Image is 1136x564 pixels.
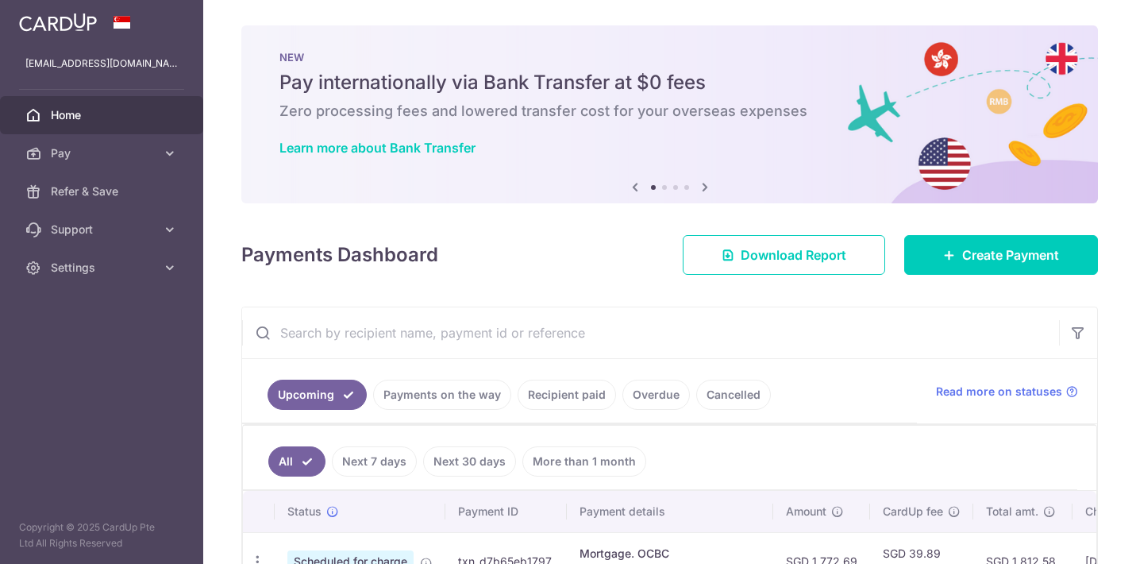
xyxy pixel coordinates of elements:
th: Payment details [567,491,773,532]
a: Next 30 days [423,446,516,477]
span: Home [51,107,156,123]
a: Next 7 days [332,446,417,477]
a: Cancelled [696,380,771,410]
a: Read more on statuses [936,384,1078,400]
span: Refer & Save [51,183,156,199]
img: Bank transfer banner [241,25,1098,203]
th: Payment ID [445,491,567,532]
span: Status [287,504,322,520]
a: Upcoming [268,380,367,410]
a: Overdue [622,380,690,410]
a: Download Report [683,235,885,275]
span: Total amt. [986,504,1038,520]
span: Read more on statuses [936,384,1062,400]
p: [EMAIL_ADDRESS][DOMAIN_NAME] [25,56,178,71]
a: All [268,446,325,477]
span: Settings [51,260,156,276]
p: NEW [279,51,1060,64]
h6: Zero processing fees and lowered transfer cost for your overseas expenses [279,102,1060,121]
h5: Pay internationally via Bank Transfer at $0 fees [279,70,1060,95]
div: Mortgage. OCBC [580,546,761,562]
span: Download Report [741,245,846,265]
span: Amount [786,504,826,520]
a: Learn more about Bank Transfer [279,140,476,156]
span: Create Payment [962,245,1059,265]
h4: Payments Dashboard [241,241,438,269]
a: More than 1 month [522,446,646,477]
img: CardUp [19,13,97,32]
a: Recipient paid [518,380,616,410]
a: Payments on the way [373,380,511,410]
span: CardUp fee [883,504,943,520]
span: Support [51,222,156,238]
span: Pay [51,145,156,161]
a: Create Payment [904,235,1098,275]
input: Search by recipient name, payment id or reference [242,307,1059,358]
